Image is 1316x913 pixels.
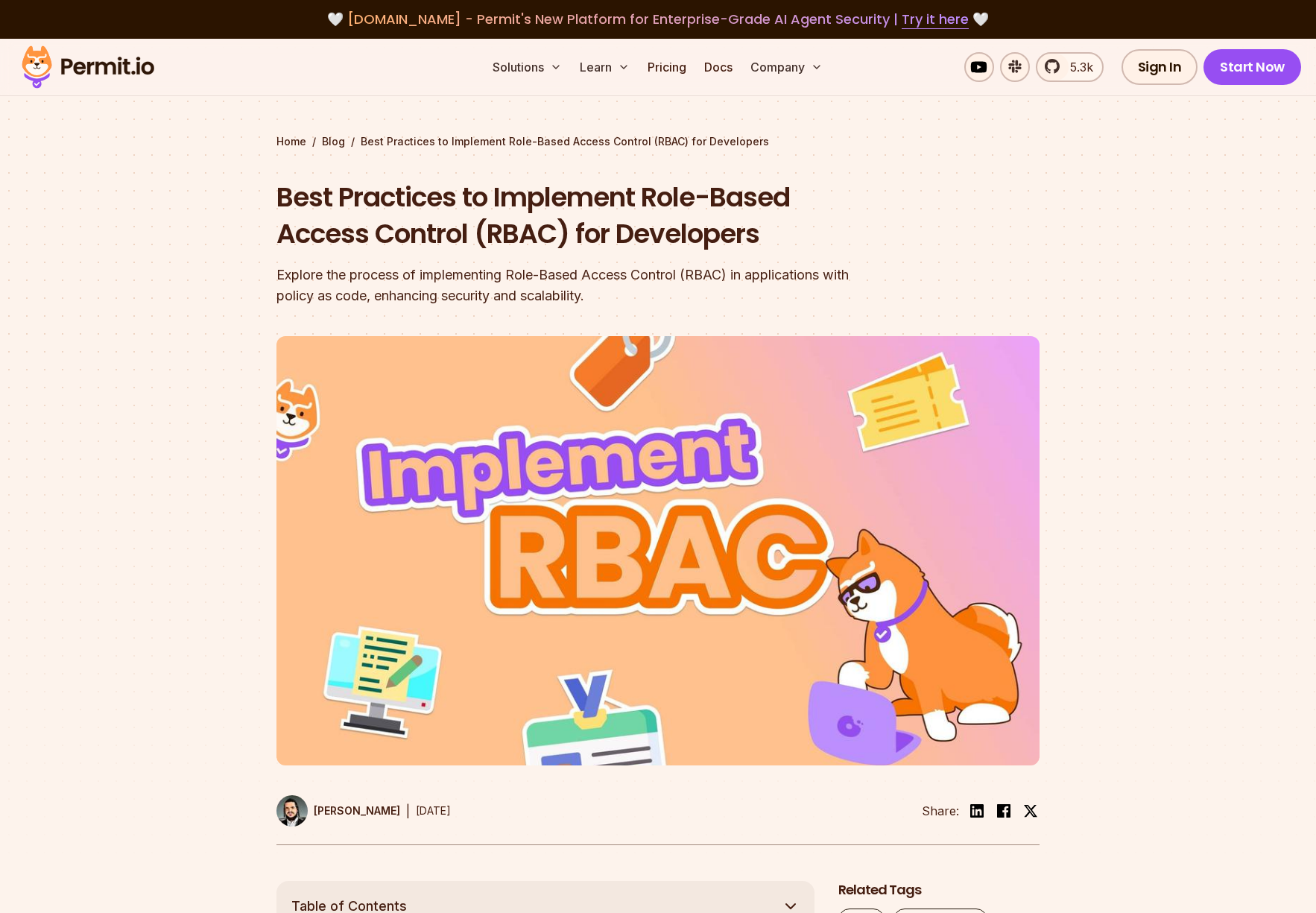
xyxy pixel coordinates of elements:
img: Gabriel L. Manor [276,795,308,827]
div: 🤍 🤍 [36,9,1280,30]
a: Pricing [642,52,692,82]
button: Company [744,52,829,82]
a: [PERSON_NAME] [276,795,400,827]
a: Start Now [1203,49,1301,85]
li: Share: [922,802,959,820]
button: Learn [574,52,636,82]
div: | [406,802,410,820]
time: [DATE] [416,804,451,817]
img: Best Practices to Implement Role-Based Access Control (RBAC) for Developers [276,336,1040,765]
h2: Related Tags [838,881,1040,900]
img: Permit logo [15,42,161,92]
div: Explore the process of implementing Role-Based Access Control (RBAC) in applications with policy ... [276,265,849,306]
a: Home [276,134,306,149]
a: Try it here [902,10,969,29]
div: / / [276,134,1040,149]
a: 5.3k [1036,52,1104,82]
img: facebook [995,802,1013,820]
span: [DOMAIN_NAME] - Permit's New Platform for Enterprise-Grade AI Agent Security | [347,10,969,28]
img: twitter [1023,803,1038,818]
button: Solutions [487,52,568,82]
a: Sign In [1122,49,1198,85]
p: [PERSON_NAME] [314,803,400,818]
img: linkedin [968,802,986,820]
h1: Best Practices to Implement Role-Based Access Control (RBAC) for Developers [276,179,849,253]
span: 5.3k [1061,58,1093,76]
a: Blog [322,134,345,149]
a: Docs [698,52,738,82]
